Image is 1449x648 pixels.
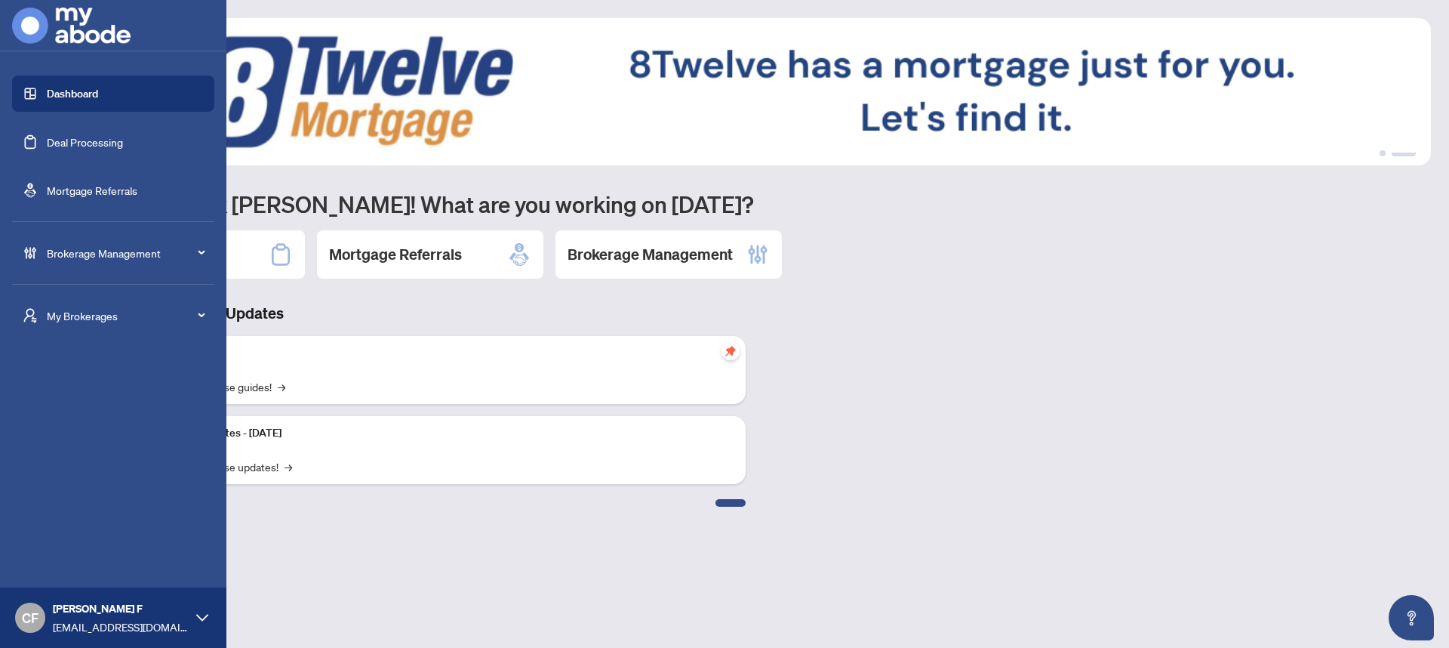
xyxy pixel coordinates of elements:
a: Mortgage Referrals [47,184,137,197]
p: Self-Help [158,345,734,362]
span: user-switch [23,308,38,323]
span: pushpin [721,342,740,360]
img: logo [12,8,131,44]
span: [PERSON_NAME] F [53,600,189,617]
span: [EMAIL_ADDRESS][DOMAIN_NAME] [53,619,189,635]
span: Brokerage Management [47,245,204,261]
button: 1 [1380,150,1386,156]
button: 2 [1392,150,1416,156]
span: → [278,378,285,395]
span: → [285,458,292,475]
span: My Brokerages [47,307,204,324]
p: Platform Updates - [DATE] [158,425,734,442]
h2: Brokerage Management [568,244,733,265]
a: Dashboard [47,87,98,100]
button: Open asap [1389,595,1434,640]
h2: Mortgage Referrals [329,244,462,265]
h3: Brokerage & Industry Updates [78,303,746,324]
a: Deal Processing [47,135,123,149]
span: CF [22,607,38,628]
h1: Welcome back [PERSON_NAME]! What are you working on [DATE]? [78,190,1431,218]
img: Slide 1 [78,18,1431,165]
